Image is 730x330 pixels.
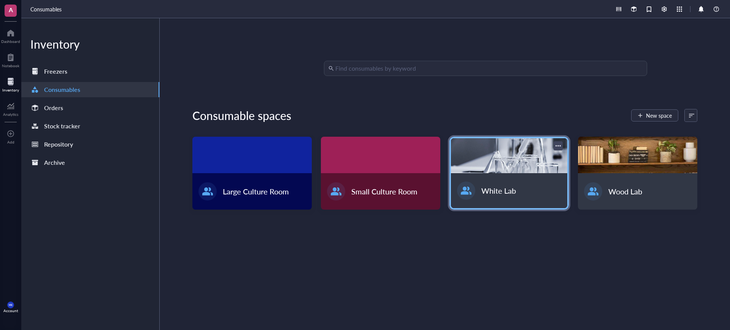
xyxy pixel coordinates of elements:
div: Consumables [44,84,80,95]
a: Analytics [3,100,18,117]
button: New space [631,109,678,122]
span: MK [9,303,13,306]
a: Consumables [21,82,159,97]
a: Repository [21,137,159,152]
a: Freezers [21,64,159,79]
div: Stock tracker [44,121,80,131]
a: Notebook [2,51,19,68]
a: Inventory [2,76,19,92]
a: Stock tracker [21,118,159,134]
div: Repository [44,139,73,150]
span: A [9,5,13,14]
span: New space [646,112,672,118]
a: Dashboard [1,27,20,44]
div: Dashboard [1,39,20,44]
div: Inventory [2,88,19,92]
div: Account [3,308,18,313]
div: Archive [44,157,65,168]
div: Large Culture Room [223,186,289,197]
div: Consumable spaces [192,108,291,123]
a: Archive [21,155,159,170]
a: Consumables [30,5,63,13]
div: Freezers [44,66,67,77]
div: Add [7,140,14,144]
a: Orders [21,100,159,115]
div: Analytics [3,112,18,117]
div: White Lab [481,185,516,196]
div: Notebook [2,63,19,68]
div: Small Culture Room [351,186,417,197]
div: Wood Lab [608,186,642,197]
div: Inventory [21,36,159,52]
div: Orders [44,103,63,113]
